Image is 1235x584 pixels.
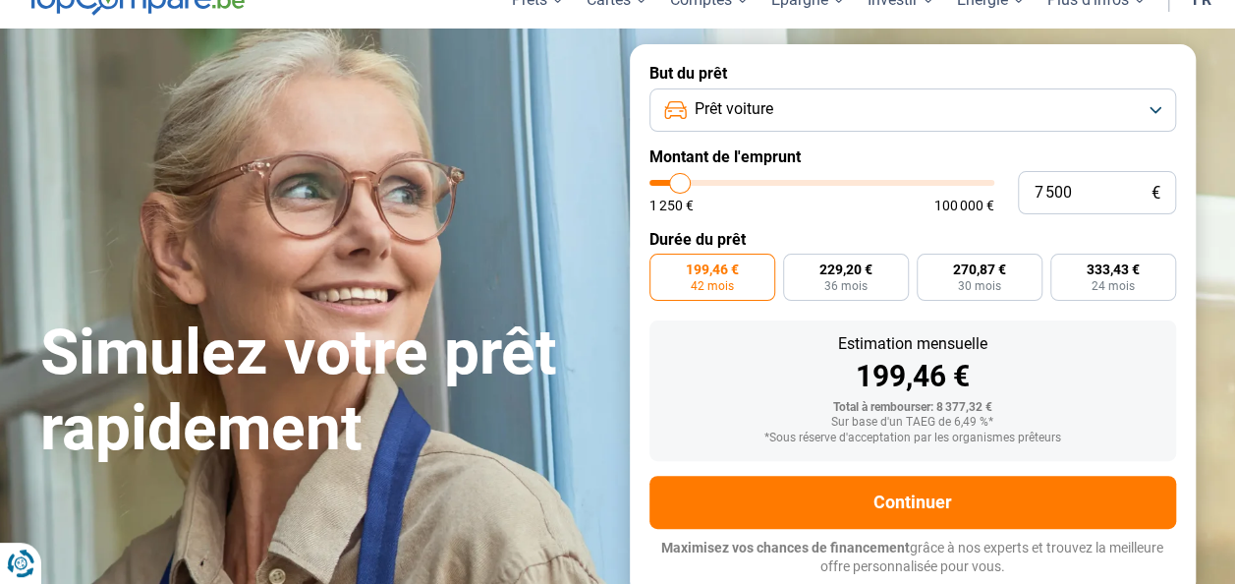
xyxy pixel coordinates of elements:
[1092,280,1135,292] span: 24 mois
[649,230,1176,249] label: Durée du prêt
[665,432,1160,445] div: *Sous réserve d'acceptation par les organismes prêteurs
[934,199,994,212] span: 100 000 €
[649,476,1176,529] button: Continuer
[665,362,1160,391] div: 199,46 €
[695,98,773,120] span: Prêt voiture
[649,199,694,212] span: 1 250 €
[958,280,1001,292] span: 30 mois
[665,401,1160,415] div: Total à rembourser: 8 377,32 €
[824,280,868,292] span: 36 mois
[1151,185,1160,202] span: €
[691,280,734,292] span: 42 mois
[819,263,872,276] span: 229,20 €
[661,540,910,555] span: Maximisez vos chances de financement
[40,316,606,467] h1: Simulez votre prêt rapidement
[686,263,739,276] span: 199,46 €
[649,539,1176,577] p: grâce à nos experts et trouvez la meilleure offre personnalisée pour vous.
[649,64,1176,83] label: But du prêt
[1087,263,1140,276] span: 333,43 €
[649,147,1176,166] label: Montant de l'emprunt
[665,336,1160,352] div: Estimation mensuelle
[953,263,1006,276] span: 270,87 €
[649,88,1176,132] button: Prêt voiture
[665,416,1160,430] div: Sur base d'un TAEG de 6,49 %*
